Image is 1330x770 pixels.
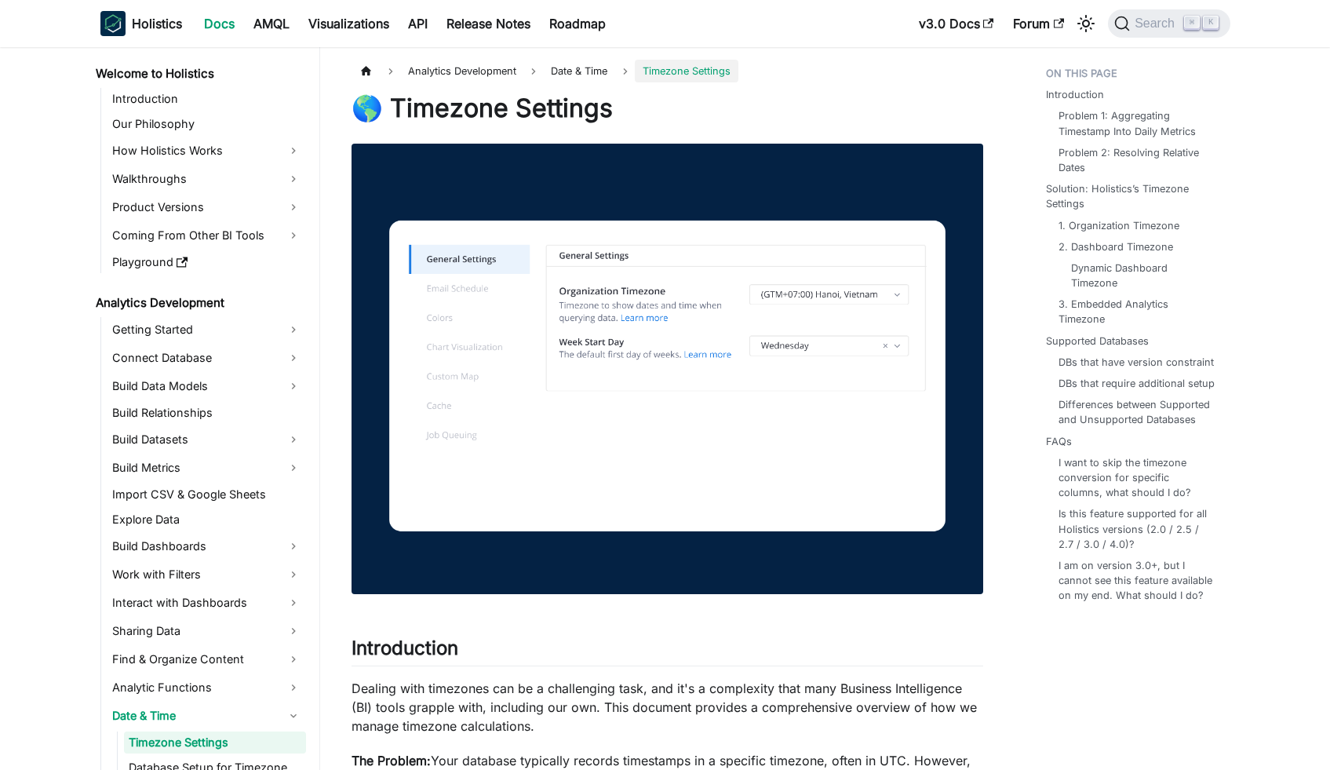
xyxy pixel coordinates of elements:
[107,374,306,399] a: Build Data Models
[635,60,738,82] span: Timezone Settings
[1059,297,1215,327] a: 3. Embedded Analytics Timezone
[1059,239,1173,254] a: 2. Dashboard Timezone
[107,166,306,192] a: Walkthroughs
[100,11,182,36] a: HolisticsHolistics
[1059,376,1215,391] a: DBs that require additional setup
[1059,108,1215,138] a: Problem 1: Aggregating Timestamp Into Daily Metrics
[1046,334,1149,349] a: Supported Databases
[107,484,306,505] a: Import CSV & Google Sheets
[107,402,306,424] a: Build Relationships
[1184,16,1200,30] kbd: ⌘
[107,647,306,672] a: Find & Organize Content
[1059,355,1214,370] a: DBs that have version constraint
[107,138,306,163] a: How Holistics Works
[107,703,306,728] a: Date & Time
[107,195,306,220] a: Product Versions
[124,732,306,754] a: Timezone Settings
[107,675,306,700] a: Analytic Functions
[107,590,306,615] a: Interact with Dashboards
[107,534,306,559] a: Build Dashboards
[352,679,983,735] p: Dealing with timezones can be a challenging task, and it's a complexity that many Business Intell...
[1004,11,1073,36] a: Forum
[1130,16,1184,31] span: Search
[107,317,306,342] a: Getting Started
[91,63,306,85] a: Welcome to Holistics
[107,509,306,531] a: Explore Data
[107,427,306,452] a: Build Datasets
[1108,9,1230,38] button: Search (Command+K)
[195,11,244,36] a: Docs
[352,753,431,768] strong: The Problem:
[909,11,1004,36] a: v3.0 Docs
[1073,11,1099,36] button: Switch between dark and light mode (currently light mode)
[352,93,983,124] h1: 🌎 Timezone Settings
[1059,397,1215,427] a: Differences between Supported and Unsupported Databases
[85,47,320,770] nav: Docs sidebar
[1046,181,1221,211] a: Solution: Holistics’s Timezone Settings
[543,60,615,82] span: Date & Time
[107,455,306,480] a: Build Metrics
[1059,218,1179,233] a: 1. Organization Timezone
[352,60,983,82] nav: Breadcrumbs
[299,11,399,36] a: Visualizations
[1059,145,1215,175] a: Problem 2: Resolving Relative Dates
[352,637,983,666] h2: Introduction
[1059,455,1215,501] a: I want to skip the timezone conversion for specific columns, what should I do?
[400,60,524,82] span: Analytics Development
[399,11,437,36] a: API
[107,113,306,135] a: Our Philosophy
[1071,261,1208,290] a: Dynamic Dashboard Timezone
[107,251,306,273] a: Playground
[1059,558,1215,604] a: I am on version 3.0+, but I cannot see this feature available on my end. What should I do?
[107,223,306,248] a: Coming From Other BI Tools
[107,88,306,110] a: Introduction
[132,14,182,33] b: Holistics
[437,11,540,36] a: Release Notes
[107,619,306,644] a: Sharing Data
[244,11,299,36] a: AMQL
[107,562,306,587] a: Work with Filters
[91,292,306,314] a: Analytics Development
[107,345,306,370] a: Connect Database
[100,11,126,36] img: Holistics
[352,60,381,82] a: Home page
[1059,506,1215,552] a: Is this feature supported for all Holistics versions (2.0 / 2.5 / 2.7 / 3.0 / 4.0)?
[540,11,615,36] a: Roadmap
[1203,16,1219,30] kbd: K
[1046,434,1072,449] a: FAQs
[1046,87,1104,102] a: Introduction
